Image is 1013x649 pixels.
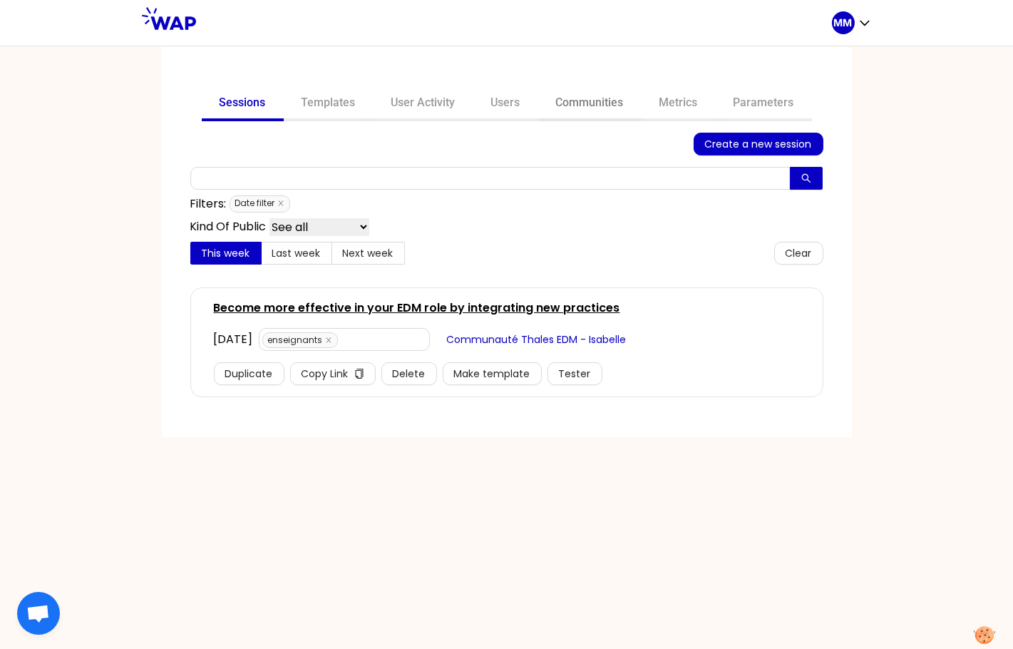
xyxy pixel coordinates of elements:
span: Clear [786,245,812,261]
span: Next week [343,246,394,260]
a: Become more effective in your EDM role by integrating new practices [214,300,620,317]
p: Kind Of Public [190,218,267,236]
button: MM [832,11,872,34]
a: Communities [538,87,642,121]
a: Ouvrir le chat [17,592,60,635]
span: Create a new session [705,136,812,152]
span: search [801,173,811,185]
button: Make template [443,362,542,385]
span: Duplicate [225,366,273,382]
span: This week [202,246,250,260]
button: Delete [381,362,437,385]
span: Make template [454,366,530,382]
span: Communauté Thales EDM - Isabelle [447,332,627,347]
button: Tester [547,362,602,385]
span: Date filter [230,195,290,213]
button: search [790,167,823,190]
span: Tester [559,366,591,382]
span: close [277,200,284,207]
p: Filters: [190,195,227,213]
span: enseignants [262,332,338,348]
a: User Activity [374,87,473,121]
span: Copy Link [302,366,349,382]
span: close [325,337,332,344]
button: Communauté Thales EDM - Isabelle [436,328,638,351]
button: Create a new session [694,133,823,155]
a: Metrics [642,87,716,121]
a: Parameters [716,87,812,121]
button: Copy Linkcopy [290,362,376,385]
button: Clear [774,242,823,265]
div: [DATE] [214,331,253,348]
a: Templates [284,87,374,121]
span: copy [354,369,364,380]
span: Last week [272,246,321,260]
a: Sessions [202,87,284,121]
p: MM [834,16,853,30]
button: Duplicate [214,362,284,385]
span: Delete [393,366,426,382]
a: Users [473,87,538,121]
